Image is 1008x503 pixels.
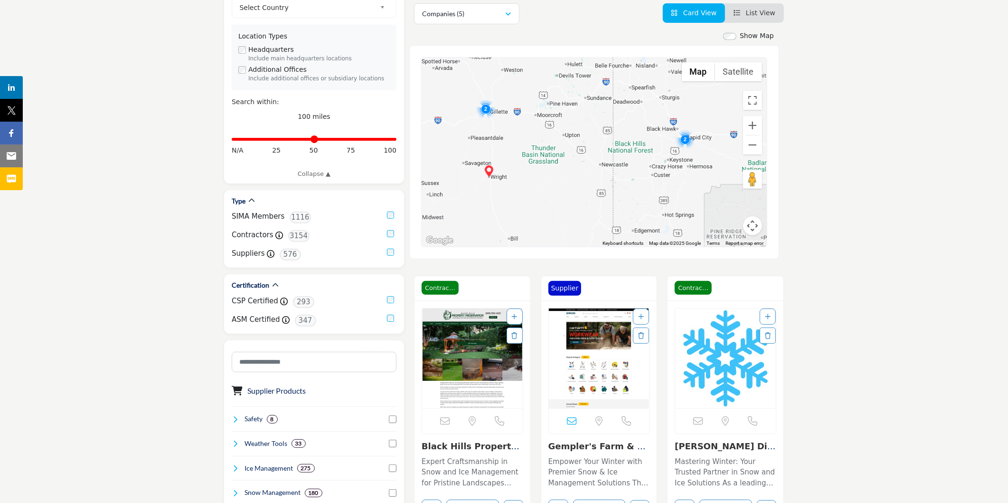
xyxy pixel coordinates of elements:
h3: Nielsen Dirtworks Inc. [675,441,776,452]
input: SIMA Members checkbox [387,212,394,219]
label: Show Map [740,31,774,41]
span: 293 [293,296,314,308]
img: Gempler's Farm & Home Supply Co [549,309,650,408]
h4: Weather Tools: Weather Tools refer to instruments, software, and technologies used to monitor, pr... [245,439,288,448]
span: 75 [347,145,355,155]
span: 576 [280,249,301,261]
label: CSP Certified [232,296,278,307]
div: Cluster of 2 locations (2 HQ, 0 Branches) Click to view companies [676,130,695,149]
label: Suppliers [232,248,265,259]
img: Nielsen Dirtworks Inc. [675,309,776,408]
label: Additional Offices [248,65,307,75]
span: Select Country [240,2,377,13]
p: Supplier [551,283,579,293]
h3: Gempler's Farm & Home Supply Co [548,441,650,452]
button: Toggle fullscreen view [743,91,762,110]
span: N/A [232,145,244,155]
img: Black Hills Property Preservation [422,309,523,408]
h4: Safety: Safety refers to the measures, practices, and protocols implemented to protect individual... [245,414,263,424]
a: Collapse ▲ [232,169,396,179]
a: [PERSON_NAME] Dirtworks In... [675,441,775,462]
span: 100 [384,145,396,155]
h2: Type [232,196,245,206]
button: Keyboard shortcuts [603,240,644,247]
p: Empower Your Winter with Premier Snow & Ice Management Solutions The company is a leading provide... [548,456,650,489]
input: CSP Certified checkbox [387,296,394,303]
div: 275 Results For Ice Management [297,464,315,473]
span: 50 [310,145,318,155]
a: Open Listing in new tab [675,309,776,408]
div: Include main headquarters locations [248,55,390,63]
span: 3154 [288,230,310,242]
span: 347 [295,315,316,327]
div: Gempler's Farm & Home Supply Co (HQ) [483,165,495,177]
h4: Ice Management: Ice management involves the control, removal, and prevention of ice accumulation ... [245,464,293,473]
div: Include additional offices or subsidiary locations [248,75,390,83]
button: Zoom in [743,116,762,135]
h4: Snow Management: Snow management involves the removal, relocation, and mitigation of snow accumul... [245,488,301,497]
div: 33 Results For Weather Tools [292,439,306,448]
button: Show street map [682,62,715,81]
a: Mastering Winter: Your Trusted Partner in Snow and Ice Solutions As a leading entity in the Snow ... [675,454,776,489]
p: Mastering Winter: Your Trusted Partner in Snow and Ice Solutions As a leading entity in the Snow ... [675,456,776,489]
a: Black Hills Property... [422,441,519,462]
b: 33 [295,440,302,447]
div: Location Types [238,31,390,41]
div: 180 Results For Snow Management [305,489,322,497]
a: Empower Your Winter with Premier Snow & Ice Management Solutions The company is a leading provide... [548,454,650,489]
a: Report a map error [726,241,764,246]
button: Companies (5) [414,3,519,24]
span: 1116 [290,212,311,223]
h3: Black Hills Property Preservation [422,441,523,452]
button: Map camera controls [743,216,762,235]
p: Expert Craftsmanship in Snow and Ice Management for Pristine Landscapes Year-Round Founded in [DA... [422,456,523,489]
b: 275 [301,465,311,472]
input: Search Category [232,352,396,372]
button: Supplier Products [247,385,306,397]
div: Cluster of 2 locations (2 HQ, 0 Branches) Click to view companies [476,99,495,118]
button: Zoom out [743,135,762,155]
a: Terms [707,241,720,246]
label: Headquarters [248,45,294,55]
span: 25 [272,145,281,155]
img: Google [424,234,455,247]
span: Contractor [675,281,712,295]
li: List View [725,3,784,23]
input: Select Snow Management checkbox [389,489,396,497]
input: Select Weather Tools checkbox [389,440,396,447]
input: Suppliers checkbox [387,249,394,256]
span: Card View [683,9,716,17]
a: Open Listing in new tab [422,309,523,408]
label: ASM Certified [232,314,280,325]
button: Show satellite imagery [715,62,762,81]
input: Select Safety checkbox [389,416,396,423]
input: Select Ice Management checkbox [389,464,396,472]
div: 8 Results For Safety [267,415,278,424]
a: View List [734,9,775,17]
input: ASM Certified checkbox [387,315,394,322]
li: Card View [663,3,725,23]
span: List View [746,9,775,17]
a: Open this area in Google Maps (opens a new window) [424,234,455,247]
a: Expert Craftsmanship in Snow and Ice Management for Pristine Landscapes Year-Round Founded in [DA... [422,454,523,489]
a: Gempler's Farm & Hom... [548,441,646,462]
input: Contractors checkbox [387,230,394,237]
a: Add To List [638,313,644,320]
a: Add To List [765,313,771,320]
label: SIMA Members [232,211,284,222]
b: 8 [271,416,274,423]
span: Map data ©2025 Google [650,241,701,246]
h2: Certification [232,281,269,290]
button: Drag Pegman onto the map to open Street View [743,170,762,189]
span: Contractor [422,281,459,295]
label: Contractors [232,230,273,241]
div: Search within: [232,97,396,107]
span: 100 miles [298,113,330,120]
a: Add To List [512,313,518,320]
b: 180 [309,490,319,496]
a: Open Listing in new tab [549,309,650,408]
p: Companies (5) [422,9,464,19]
a: View Card [671,9,717,17]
